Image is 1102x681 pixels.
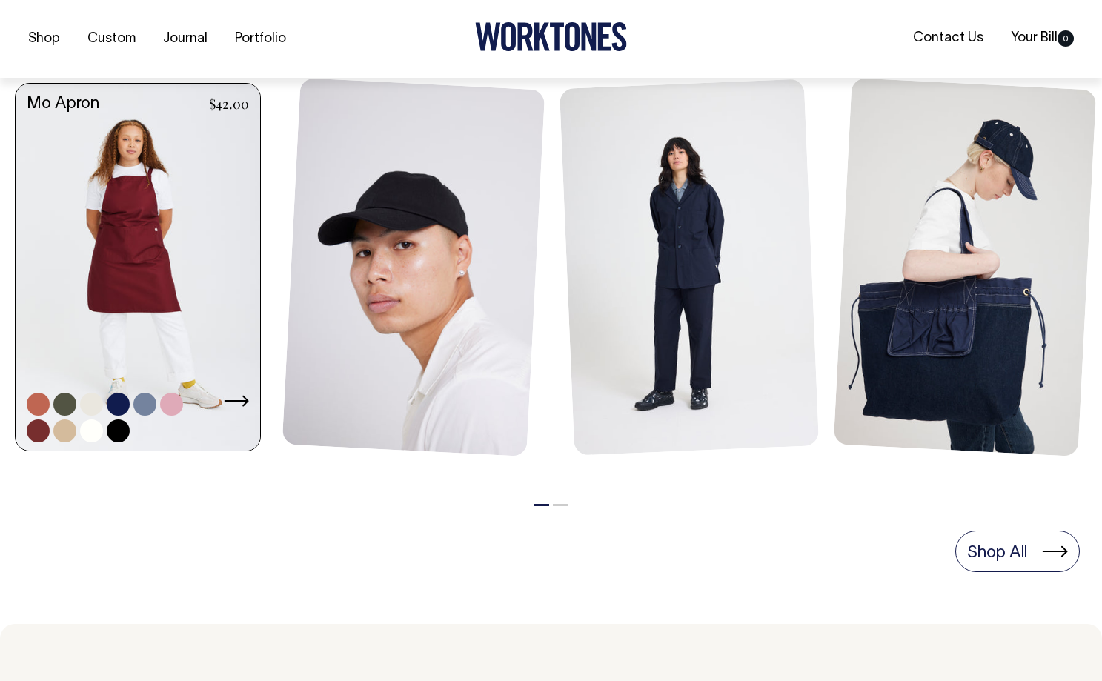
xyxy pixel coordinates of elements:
[907,26,989,50] a: Contact Us
[955,531,1080,572] a: Shop All
[282,78,545,456] img: Blank Dad Cap
[157,27,213,51] a: Journal
[1058,30,1074,47] span: 0
[553,504,568,506] button: 2 of 2
[834,78,1097,456] img: Store Bag
[82,27,142,51] a: Custom
[1005,26,1080,50] a: Your Bill0
[560,79,819,455] img: Unstructured Blazer
[229,27,292,51] a: Portfolio
[534,504,549,506] button: 1 of 2
[22,27,66,51] a: Shop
